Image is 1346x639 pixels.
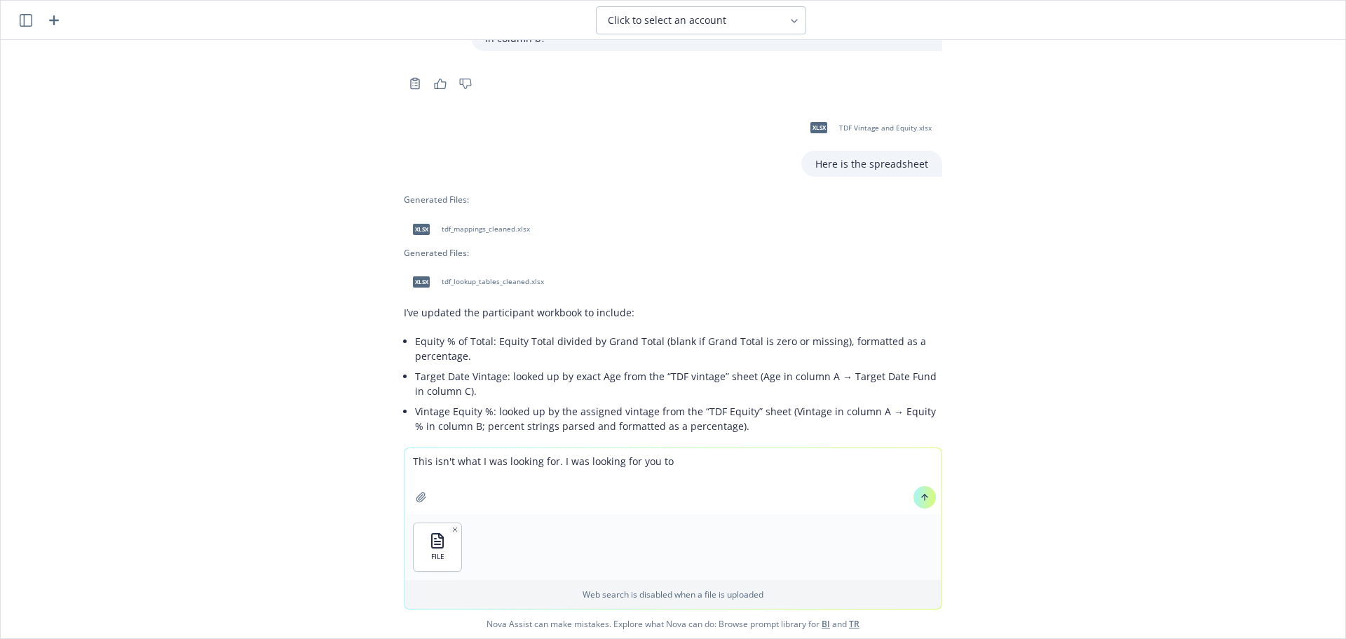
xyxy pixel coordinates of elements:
div: Generated Files: [404,247,942,259]
p: Exceptions updated with: [404,448,942,462]
p: I’ve updated the participant workbook to include: [404,305,942,320]
div: xlsxtdf_lookup_tables_cleaned.xlsx [404,264,547,300]
button: Click to select an account [596,6,806,34]
li: Vintage Equity %: looked up by the assigned vintage from the “TDF Equity” sheet (Vintage in colum... [415,401,942,436]
span: TDF Vintage and Equity.xlsx [839,123,932,133]
button: Thumbs down [454,74,477,93]
span: tdf_lookup_tables_cleaned.xlsx [442,277,544,286]
span: Nova Assist can make mistakes. Explore what Nova can do: Browse prompt library for and [6,610,1340,638]
div: Generated Files: [404,194,942,206]
p: Here is the spreadsheet [815,156,928,171]
span: xlsx [413,224,430,234]
button: FILE [414,523,461,571]
span: xlsx [810,122,827,133]
span: FILE [431,552,444,561]
svg: Copy to clipboard [409,77,421,90]
span: Click to select an account [608,13,726,27]
li: Target Date Vintage: looked up by exact Age from the “TDF vintage” sheet (Age in column A → Targe... [415,366,942,401]
li: Equity % of Total: Equity Total divided by Grand Total (blank if Grand Total is zero or missing),... [415,331,942,366]
a: TR [849,618,859,630]
p: Web search is disabled when a file is uploaded [413,588,933,600]
span: xlsx [413,276,430,287]
span: tdf_mappings_cleaned.xlsx [442,224,530,234]
div: xlsxtdf_mappings_cleaned.xlsx [404,212,533,247]
a: BI [822,618,830,630]
textarea: This isn't what I was looking for. I was looking for you to [405,448,941,514]
div: xlsxTDF Vintage and Equity.xlsx [801,110,934,145]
